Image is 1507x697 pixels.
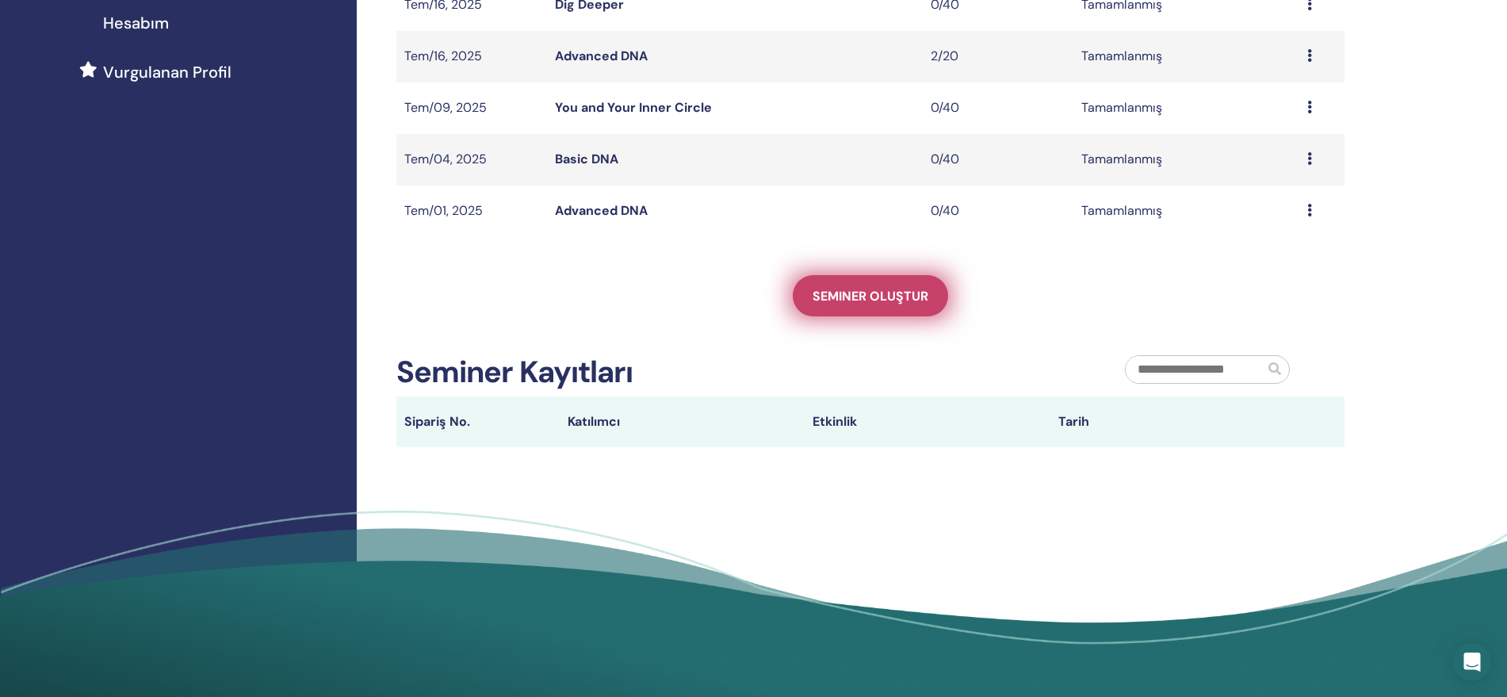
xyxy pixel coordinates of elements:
[793,275,948,316] a: Seminer oluştur
[1050,396,1295,447] th: Tarih
[555,202,648,219] a: Advanced DNA
[923,134,1073,186] td: 0/40
[396,82,547,134] td: Tem/09, 2025
[555,48,648,64] a: Advanced DNA
[1073,31,1299,82] td: Tamamlanmış
[923,31,1073,82] td: 2/20
[1453,643,1491,681] div: Open Intercom Messenger
[396,354,633,391] h2: Seminer Kayıtları
[396,31,547,82] td: Tem/16, 2025
[923,186,1073,237] td: 0/40
[560,396,805,447] th: Katılımcı
[103,60,231,84] span: Vurgulanan Profil
[555,99,712,116] a: You and Your Inner Circle
[396,396,560,447] th: Sipariş No.
[396,186,547,237] td: Tem/01, 2025
[555,151,618,167] a: Basic DNA
[1073,82,1299,134] td: Tamamlanmış
[813,288,928,304] span: Seminer oluştur
[1073,186,1299,237] td: Tamamlanmış
[103,11,169,35] span: Hesabım
[396,134,547,186] td: Tem/04, 2025
[1073,134,1299,186] td: Tamamlanmış
[923,82,1073,134] td: 0/40
[805,396,1050,447] th: Etkinlik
